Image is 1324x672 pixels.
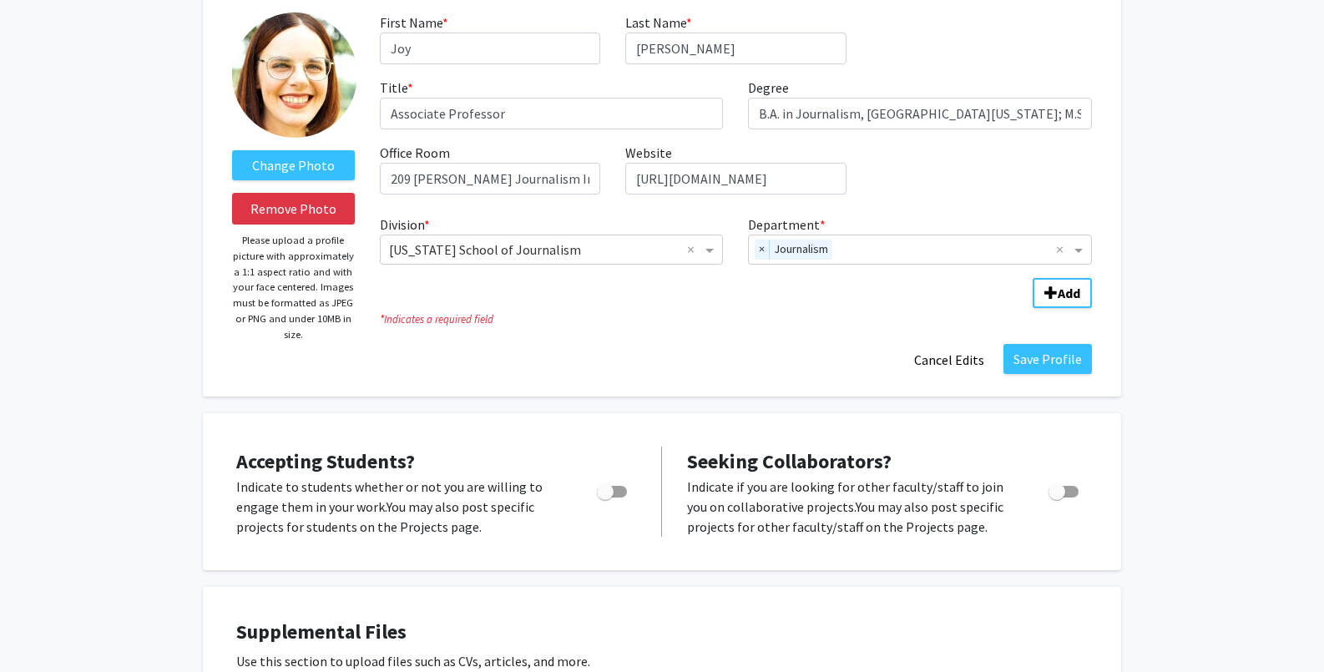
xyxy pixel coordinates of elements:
[380,311,1092,327] i: Indicates a required field
[380,13,448,33] label: First Name
[748,235,1092,265] ng-select: Department
[236,477,565,537] p: Indicate to students whether or not you are willing to engage them in your work. You may also pos...
[232,13,357,138] img: Profile Picture
[625,13,692,33] label: Last Name
[236,620,1088,644] h4: Supplemental Files
[236,448,415,474] span: Accepting Students?
[1058,285,1080,301] b: Add
[755,240,770,260] span: ×
[903,344,995,376] button: Cancel Edits
[367,215,736,265] div: Division
[735,215,1104,265] div: Department
[380,235,724,265] ng-select: Division
[687,240,701,260] span: Clear all
[380,78,413,98] label: Title
[1042,477,1088,502] div: Toggle
[625,143,672,163] label: Website
[232,193,355,225] button: Remove Photo
[1056,240,1070,260] span: Clear all
[1003,344,1092,374] button: Save Profile
[13,597,71,659] iframe: Chat
[236,651,1088,671] p: Use this section to upload files such as CVs, articles, and more.
[770,240,832,260] span: Journalism
[687,448,892,474] span: Seeking Collaborators?
[687,477,1017,537] p: Indicate if you are looking for other faculty/staff to join you on collaborative projects. You ma...
[1033,278,1092,308] button: Add Division/Department
[748,78,789,98] label: Degree
[232,233,355,342] p: Please upload a profile picture with approximately a 1:1 aspect ratio and with your face centered...
[380,143,450,163] label: Office Room
[590,477,636,502] div: Toggle
[232,150,355,180] label: ChangeProfile Picture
